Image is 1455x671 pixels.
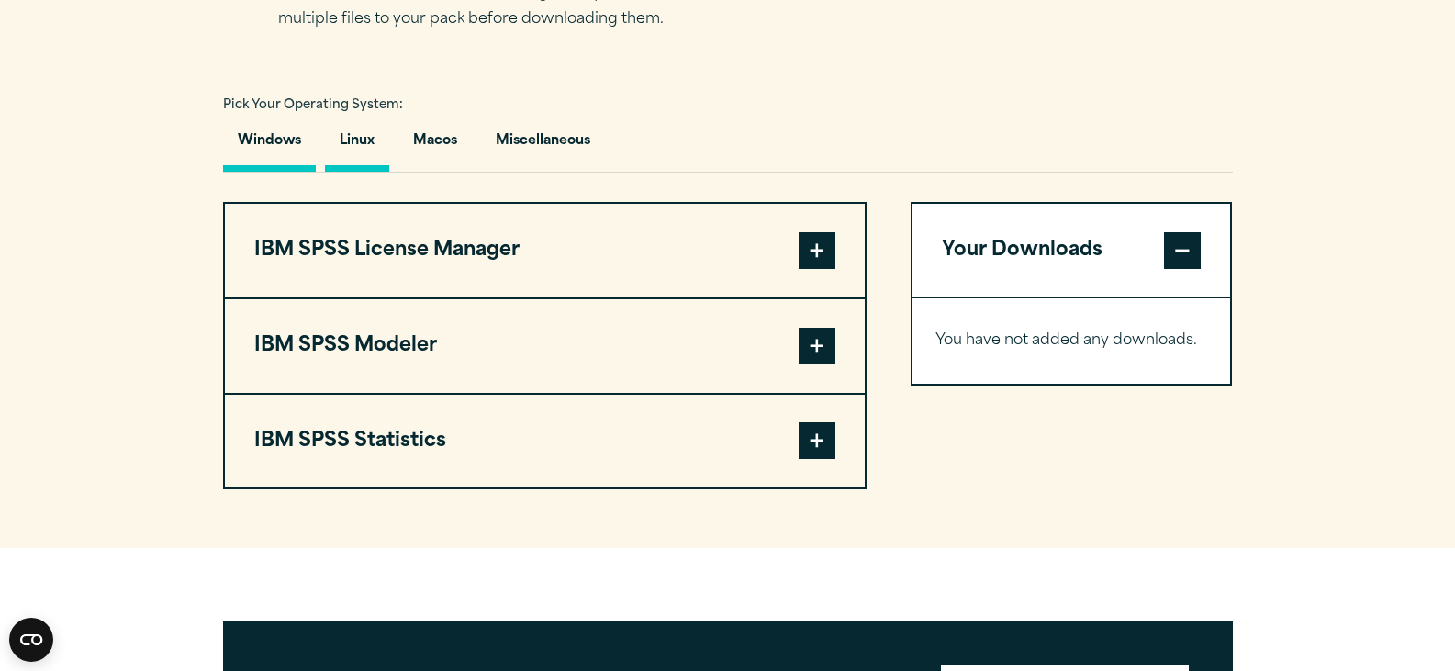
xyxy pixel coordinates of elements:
[225,395,865,488] button: IBM SPSS Statistics
[481,119,605,172] button: Miscellaneous
[912,297,1231,384] div: Your Downloads
[9,618,53,662] button: Open CMP widget
[935,328,1208,354] p: You have not added any downloads.
[225,299,865,393] button: IBM SPSS Modeler
[223,99,403,111] span: Pick Your Operating System:
[912,204,1231,297] button: Your Downloads
[325,119,389,172] button: Linux
[398,119,472,172] button: Macos
[225,204,865,297] button: IBM SPSS License Manager
[223,119,316,172] button: Windows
